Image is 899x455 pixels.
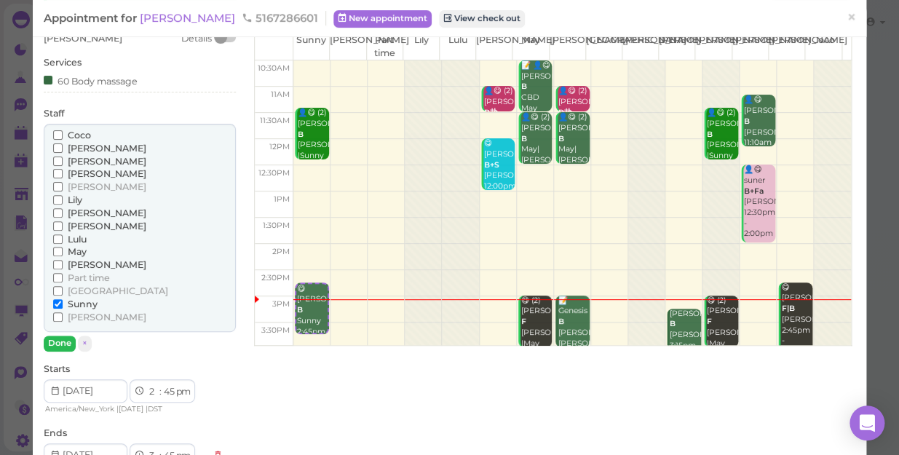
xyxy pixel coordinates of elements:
label: Services [44,56,82,69]
span: 11am [271,90,290,99]
input: Coco [53,130,63,140]
span: 1:30pm [263,221,290,230]
div: 📝 Genesis [PERSON_NAME] [PERSON_NAME] 3:00pm - 4:00pm [558,296,590,381]
span: [PERSON_NAME] [68,312,146,323]
div: 👤😋 (2) [PERSON_NAME] May|[PERSON_NAME] 11:30am - 12:30pm [558,112,590,198]
span: [PERSON_NAME] [68,156,146,167]
span: Lily [68,194,82,205]
input: [PERSON_NAME] [53,312,63,322]
b: B [298,130,304,139]
div: 👤😋 suner [PERSON_NAME] 12:30pm - 2:00pm [743,165,775,240]
div: Open Intercom Messenger [850,405,884,440]
input: Lulu [53,234,63,244]
input: Part time [53,273,63,282]
th: Coco [804,33,841,60]
span: [PERSON_NAME] [44,33,122,44]
th: Part time [366,33,403,60]
button: × [78,336,92,351]
input: [PERSON_NAME] [53,221,63,231]
th: [PERSON_NAME] [330,33,366,60]
div: 👤😋 (2) [PERSON_NAME] [PERSON_NAME] |Sunny 11:25am - 12:25pm [297,108,329,194]
b: B [521,82,527,91]
input: [PERSON_NAME] [53,143,63,153]
div: 👤😋 (2) [PERSON_NAME] [PERSON_NAME]|[PERSON_NAME] 11:00am - 11:30am [483,86,515,172]
span: 2:30pm [261,273,290,282]
span: [PERSON_NAME] [68,259,146,270]
a: × [838,1,865,35]
span: Part time [68,272,110,283]
b: B+Fa [744,186,764,196]
div: 👤😋 (2) [PERSON_NAME] [PERSON_NAME]|[PERSON_NAME] 11:00am - 11:30am [558,86,590,172]
input: [PERSON_NAME] [53,157,63,166]
div: 😋 (2) [PERSON_NAME] [PERSON_NAME] |May 3:00pm - 4:00pm [520,296,553,381]
div: Appointment for [44,11,326,25]
span: 1pm [274,194,290,204]
th: [PERSON_NAME] [695,33,732,60]
th: Lulu [439,33,475,60]
b: B [707,130,713,139]
span: 12:30pm [258,168,290,178]
span: 12pm [269,142,290,151]
b: B [297,305,303,314]
th: [PERSON_NAME] [622,33,658,60]
div: 👤😋 [PERSON_NAME] [PERSON_NAME] 11:10am - 12:10pm [743,95,775,170]
span: [DATE] [119,404,143,414]
label: Starts [44,363,70,376]
th: [PERSON_NAME] [549,33,585,60]
input: [GEOGRAPHIC_DATA] [53,286,63,296]
b: B盐 [558,108,572,117]
div: [PERSON_NAME] [PERSON_NAME] 3:15pm - 4:30pm [669,309,701,373]
div: 😋 [PERSON_NAME] Sunny 2:45pm - 3:45pm [296,284,328,359]
th: [PERSON_NAME] [659,33,695,60]
span: DST [148,404,162,414]
th: [PERSON_NAME] [476,33,512,60]
span: 3:30pm [261,325,290,335]
span: Coco [68,130,91,141]
b: F [521,317,526,326]
div: 😋 [PERSON_NAME] [PERSON_NAME] 2:45pm - 4:15pm [780,282,812,357]
b: B [521,134,527,143]
span: [PERSON_NAME] [68,143,146,154]
th: Sunny [293,33,330,60]
input: [PERSON_NAME] [53,260,63,269]
div: 📝 👤😋 [PERSON_NAME] CBD May 10:30am - 11:30am [520,60,553,146]
b: B [558,134,564,143]
button: Done [44,336,76,351]
span: May [68,246,87,257]
b: B [670,319,676,328]
b: B盐 [484,108,498,117]
div: 😋 (2) [PERSON_NAME] [PERSON_NAME] |May 3:00pm - 4:00pm [706,296,738,381]
span: [PERSON_NAME] [68,221,146,232]
span: 5167286601 [242,11,318,25]
span: [PERSON_NAME] [68,168,146,179]
input: [PERSON_NAME] [53,208,63,218]
span: × [82,338,87,348]
input: [PERSON_NAME] [53,182,63,191]
div: 60 Body massage [44,73,138,88]
a: New appointment [333,10,432,28]
div: 😋 [PERSON_NAME] [PERSON_NAME] 12:00pm - 1:00pm [483,138,515,213]
span: [PERSON_NAME] [68,207,146,218]
span: [GEOGRAPHIC_DATA] [68,285,168,296]
input: Sunny [53,299,63,309]
th: [PERSON_NAME] [768,33,804,60]
b: F|B [781,304,794,313]
input: Lily [53,195,63,205]
span: America/New_York [45,404,114,414]
span: × [847,7,856,28]
span: 10:30am [258,63,290,73]
a: View check out [439,10,525,28]
b: B+S [484,160,499,170]
span: 2pm [272,247,290,256]
span: 11:30am [260,116,290,125]
div: Details [181,32,212,45]
th: May [512,33,549,60]
span: Lulu [68,234,87,245]
a: [PERSON_NAME] [140,11,238,25]
label: Staff [44,107,64,120]
div: 👤😋 (2) [PERSON_NAME] [PERSON_NAME] |Sunny 11:25am - 12:25pm [706,108,738,194]
b: B [744,116,750,126]
span: Sunny [68,298,98,309]
div: | | [44,403,206,416]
